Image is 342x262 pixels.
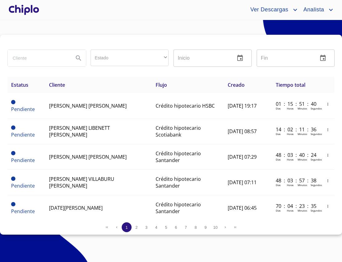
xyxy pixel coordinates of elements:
span: Pendiente [11,202,15,206]
p: 01 : 15 : 51 : 40 [276,101,317,107]
span: [PERSON_NAME] LIBENETT [PERSON_NAME] [49,125,110,138]
span: 8 [194,225,197,230]
p: 70 : 04 : 23 : 35 [276,203,317,209]
button: 10 [210,222,220,232]
span: Analista [299,5,327,15]
span: [DATE] 07:29 [228,153,257,160]
span: Pendiente [11,151,15,155]
span: Estatus [11,81,28,88]
p: 14 : 02 : 11 : 36 [276,126,317,133]
span: [DATE] 08:57 [228,128,257,135]
p: Minutos [298,183,307,187]
span: Tiempo total [276,81,305,88]
p: Dias [276,209,281,212]
span: [DATE][PERSON_NAME] [49,204,103,211]
span: Pendiente [11,182,35,189]
p: Minutos [298,132,307,136]
span: Crédito hipotecario HSBC [156,102,215,109]
span: 3 [145,225,147,230]
button: 2 [132,222,141,232]
span: 10 [213,225,218,230]
p: Segundos [311,209,322,212]
span: 1 [125,225,128,230]
span: 5 [165,225,167,230]
span: 2 [135,225,137,230]
button: account of current user [246,5,299,15]
span: [PERSON_NAME] [PERSON_NAME] [49,102,127,109]
span: Ver Descargas [246,5,291,15]
p: Dias [276,158,281,161]
span: Pendiente [11,100,15,104]
p: Minutos [298,209,307,212]
span: [DATE] 06:45 [228,204,257,211]
span: Pendiente [11,208,35,215]
p: Segundos [311,158,322,161]
span: 4 [155,225,157,230]
span: Pendiente [11,125,15,130]
span: Pendiente [11,131,35,138]
input: search [8,50,69,66]
button: 4 [151,222,161,232]
p: Horas [287,183,294,187]
p: Dias [276,132,281,136]
p: Segundos [311,183,322,187]
span: Flujo [156,81,167,88]
button: 5 [161,222,171,232]
p: Segundos [311,132,322,136]
p: Horas [287,209,294,212]
button: 7 [181,222,191,232]
span: [PERSON_NAME] [PERSON_NAME] [49,153,127,160]
span: Pendiente [11,157,35,164]
span: Crédito hipotecario Santander [156,201,201,215]
button: account of current user [299,5,335,15]
p: Horas [287,132,294,136]
p: Segundos [311,107,322,110]
span: Crédito hipotecario Santander [156,176,201,189]
span: Crédito hipotecario Scotiabank [156,125,201,138]
p: Dias [276,183,281,187]
span: [DATE] 07:11 [228,179,257,186]
div: ​ [91,50,169,66]
span: [PERSON_NAME] VILLABURU [PERSON_NAME] [49,176,114,189]
button: 8 [191,222,201,232]
span: 6 [175,225,177,230]
p: Minutos [298,107,307,110]
p: Dias [276,107,281,110]
button: 9 [201,222,210,232]
p: 48 : 03 : 40 : 24 [276,152,317,158]
button: Search [71,51,86,65]
span: 7 [185,225,187,230]
span: Pendiente [11,106,35,113]
span: Creado [228,81,245,88]
p: Minutos [298,158,307,161]
p: Horas [287,107,294,110]
button: 6 [171,222,181,232]
p: Horas [287,158,294,161]
button: 1 [122,222,132,232]
button: 3 [141,222,151,232]
span: [DATE] 19:17 [228,102,257,109]
span: Pendiente [11,177,15,181]
span: Crédito hipotecario Santander [156,150,201,164]
span: Cliente [49,81,65,88]
span: 9 [204,225,206,230]
p: 48 : 03 : 57 : 38 [276,177,317,184]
